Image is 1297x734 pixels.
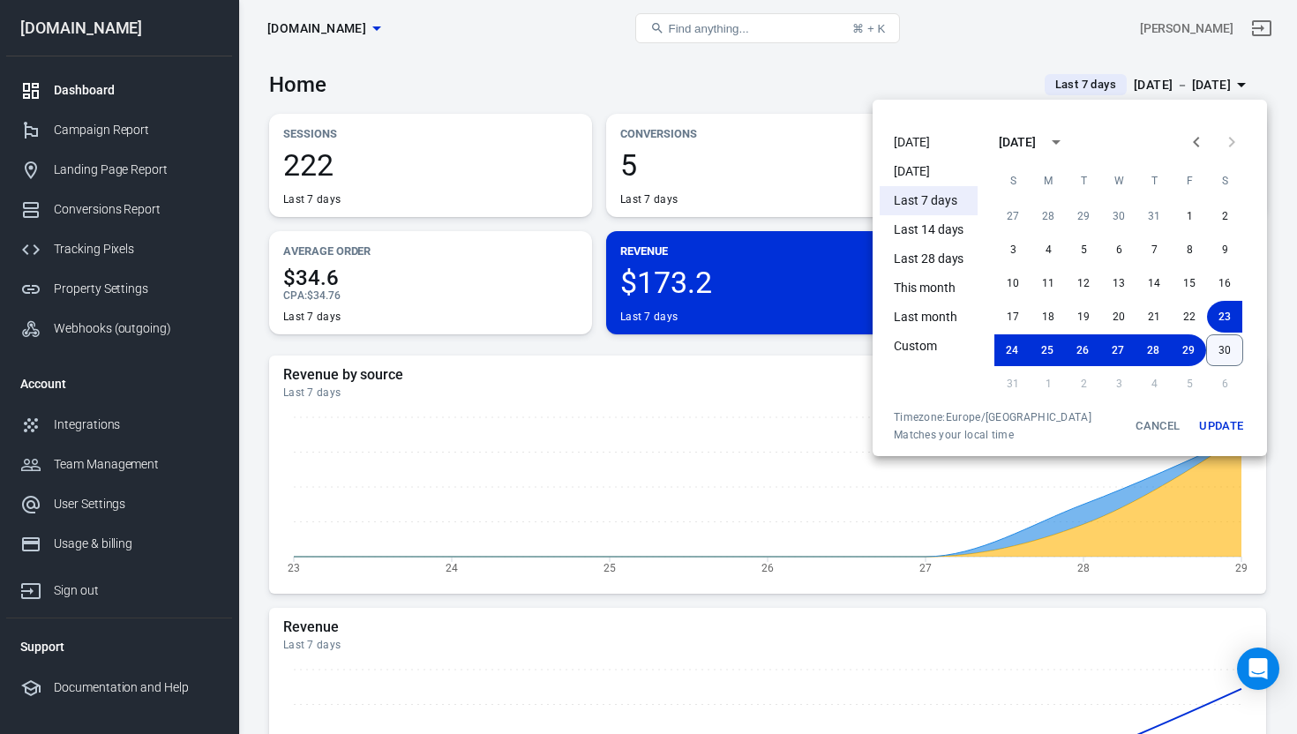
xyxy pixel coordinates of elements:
button: 3 [995,234,1031,266]
li: Custom [880,332,978,361]
span: Monday [1032,163,1064,198]
button: 15 [1172,267,1207,299]
button: 1 [1172,200,1207,232]
button: 7 [1136,234,1172,266]
button: 29 [1171,334,1206,366]
button: 25 [1030,334,1065,366]
button: 23 [1207,301,1242,333]
button: 21 [1136,301,1172,333]
li: Last 7 days [880,186,978,215]
button: 6 [1101,234,1136,266]
span: Wednesday [1103,163,1135,198]
button: Update [1193,410,1249,442]
span: Thursday [1138,163,1170,198]
button: 5 [1066,234,1101,266]
button: 30 [1101,200,1136,232]
div: Timezone: Europe/[GEOGRAPHIC_DATA] [894,410,1091,424]
span: Tuesday [1068,163,1099,198]
li: Last 14 days [880,215,978,244]
button: 24 [994,334,1030,366]
button: 28 [1031,200,1066,232]
button: 11 [1031,267,1066,299]
span: Friday [1173,163,1205,198]
button: 30 [1206,334,1243,366]
span: Saturday [1209,163,1241,198]
button: Cancel [1129,410,1186,442]
button: 12 [1066,267,1101,299]
button: 16 [1207,267,1242,299]
button: 13 [1101,267,1136,299]
div: Open Intercom Messenger [1237,648,1279,690]
button: 2 [1207,200,1242,232]
button: 8 [1172,234,1207,266]
button: 31 [1136,200,1172,232]
li: Last 28 days [880,244,978,273]
button: 17 [995,301,1031,333]
button: 14 [1136,267,1172,299]
span: Matches your local time [894,428,1091,442]
button: 18 [1031,301,1066,333]
button: 26 [1065,334,1100,366]
button: 4 [1031,234,1066,266]
button: Previous month [1179,124,1214,160]
li: Last month [880,303,978,332]
span: Sunday [997,163,1029,198]
button: 9 [1207,234,1242,266]
button: 28 [1136,334,1171,366]
button: 27 [995,200,1031,232]
button: 19 [1066,301,1101,333]
button: calendar view is open, switch to year view [1041,127,1071,157]
button: 29 [1066,200,1101,232]
div: [DATE] [999,133,1036,152]
li: This month [880,273,978,303]
li: [DATE] [880,128,978,157]
button: 27 [1100,334,1136,366]
li: [DATE] [880,157,978,186]
button: 22 [1172,301,1207,333]
button: 20 [1101,301,1136,333]
button: 10 [995,267,1031,299]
